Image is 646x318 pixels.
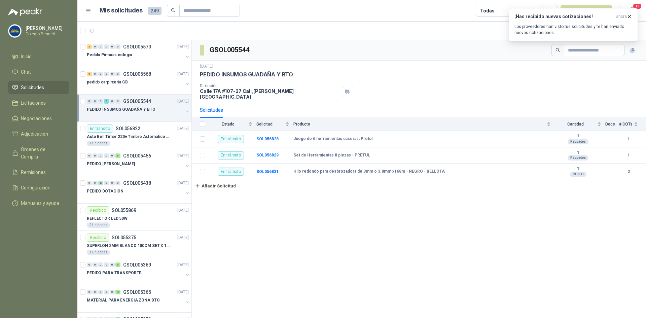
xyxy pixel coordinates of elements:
p: [DATE] [177,98,189,105]
div: 0 [93,72,98,76]
div: 0 [93,99,98,104]
a: RecibidoSOL055869[DATE] REFLECTOR LED 50W2 Unidades [77,204,191,231]
a: 0 0 2 0 0 0 GSOL005438[DATE] PEDIDO DOTACIÓN [87,179,190,201]
div: 0 [115,99,120,104]
p: GSOL005456 [123,153,151,158]
div: 0 [110,44,115,49]
p: PEDIDO INSUMOS GUADAÑA Y BTO [87,106,155,113]
div: 0 [110,153,115,158]
span: Cantidad [555,122,596,127]
div: 0 [87,153,92,158]
a: 0 0 0 3 0 0 GSOL005544[DATE] PEDIDO INSUMOS GUADAÑA Y BTO [87,97,190,119]
h3: GSOL005544 [210,45,250,55]
div: 0 [93,153,98,158]
div: 0 [87,290,92,294]
div: 0 [115,181,120,185]
div: 3 [104,99,109,104]
div: 0 [104,153,109,158]
th: Cantidad [555,118,605,131]
a: Órdenes de Compra [8,143,69,163]
b: 2 [619,169,638,175]
div: En tránsito [218,151,244,160]
span: search [555,48,560,52]
p: [DATE] [177,44,189,50]
div: 0 [98,290,103,294]
a: Licitaciones [8,97,69,109]
span: Órdenes de Compra [21,146,63,161]
div: 0 [87,99,92,104]
div: 0 [115,44,120,49]
div: Paquetes [568,139,588,144]
p: Colegio Bennett [26,32,68,36]
h3: ¡Has recibido nuevas cotizaciones! [514,14,613,20]
div: Paquetes [568,155,588,161]
a: RecibidoSOL055375[DATE] SUPERLON 2MM BLANCO 100CM SET X 150 METROS1 Unidades [77,231,191,258]
th: Estado [209,118,256,131]
a: 0 0 0 0 0 17 GSOL005365[DATE] MATERIAL PARA ENERGIA ZONA BTO [87,288,190,310]
th: Producto [293,118,555,131]
div: 0 [104,72,109,76]
div: Solicitudes [200,106,223,114]
p: SOL055869 [112,208,136,213]
a: 0 0 0 0 0 6 GSOL005456[DATE] PEDIDO [PERSON_NAME] [87,152,190,173]
p: SOL055375 [112,235,136,240]
div: 0 [110,262,115,267]
a: Añadir Solicitud [192,180,646,191]
a: Negociaciones [8,112,69,125]
p: [DATE] [177,71,189,77]
b: SOL056828 [256,137,279,141]
button: ¡Has recibido nuevas cotizaciones!ahora Los proveedores han visto tus solicitudes y te han enviad... [509,8,638,41]
div: 17 [115,290,120,294]
p: Dirección [200,83,339,88]
a: 3 0 0 0 0 0 GSOL005570[DATE] Pedido Pinturas colegio [87,43,190,64]
th: Docs [605,118,619,131]
span: Solicitudes [21,84,44,91]
a: SOL056831 [256,169,279,174]
b: 1 [619,152,638,158]
p: MATERIAL PARA ENERGIA ZONA BTO [87,297,159,304]
span: 13 [633,3,642,9]
a: Manuales y ayuda [8,197,69,210]
div: 0 [104,262,109,267]
span: Manuales y ayuda [21,200,59,207]
button: 13 [626,5,638,17]
div: 0 [93,290,98,294]
span: Adjudicación [21,130,48,138]
p: [DATE] [177,262,189,268]
div: Recibido [87,206,109,214]
div: 1 Unidades [87,141,110,146]
p: GSOL005365 [123,290,151,294]
div: 0 [98,153,103,158]
b: Juego de 6 herramientas caseras, Pretul [293,136,372,142]
p: REFLECTOR LED 50W [87,215,128,222]
div: 5 [87,72,92,76]
span: Estado [209,122,247,127]
div: 0 [110,72,115,76]
b: Hilo redondo para desbrozadora de 3mm o 3.8mm x168m - NEGRO - BELLOTA [293,169,445,174]
p: [DATE] [177,153,189,159]
p: PEDIDO PARA TRANSPORTE [87,270,141,276]
p: [DATE] [177,180,189,186]
span: Chat [21,68,31,76]
span: Solicitud [256,122,284,127]
b: 1 [619,136,638,142]
div: 0 [104,181,109,185]
div: 1 Unidades [87,250,110,255]
div: 5 [115,262,120,267]
p: GSOL005438 [123,181,151,185]
div: Recibido [87,234,109,242]
a: SOL056829 [256,153,279,157]
div: 0 [104,44,109,49]
p: PEDIDO [PERSON_NAME] [87,161,135,167]
div: 0 [98,99,103,104]
div: 0 [93,262,98,267]
span: Configuración [21,184,50,191]
span: 249 [148,7,161,15]
div: 0 [110,290,115,294]
div: 0 [110,181,115,185]
div: En tránsito [87,125,113,133]
p: PEDIDO DOTACIÓN [87,188,123,195]
img: Company Logo [8,25,21,37]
